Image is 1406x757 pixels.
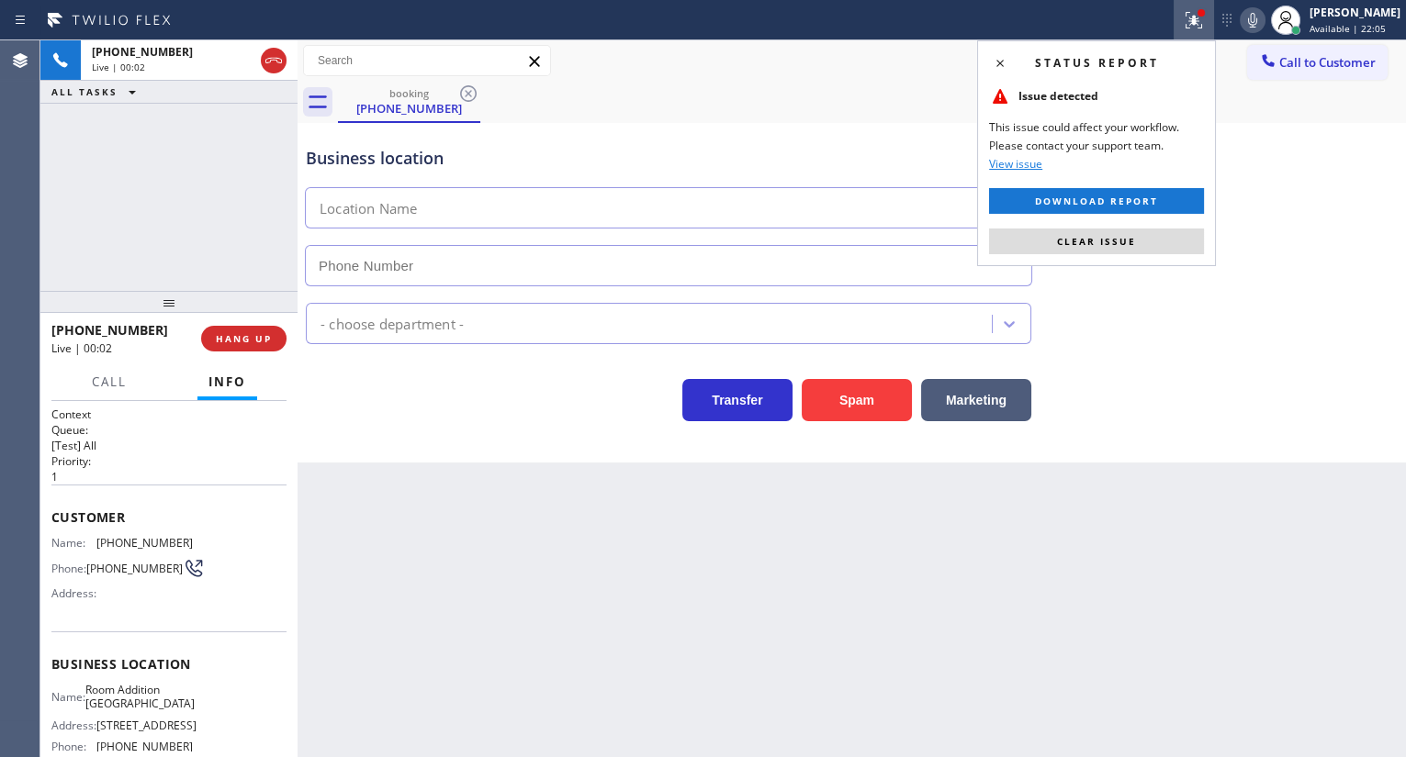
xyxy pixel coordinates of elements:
p: 1 [51,469,287,484]
span: Phone: [51,740,96,753]
span: Available | 22:05 [1310,22,1386,35]
span: Phone: [51,562,86,575]
button: Hang up [261,48,287,73]
button: Marketing [921,379,1031,421]
p: [Test] All [51,438,287,453]
span: HANG UP [216,332,272,345]
h2: Priority: [51,453,287,469]
input: Search [304,46,550,75]
span: Business location [51,655,287,673]
span: Customer [51,508,287,526]
span: [PHONE_NUMBER] [51,321,168,339]
div: booking [340,86,478,100]
button: ALL TASKS [40,81,154,103]
button: Call to Customer [1247,45,1388,80]
button: Spam [802,379,912,421]
h2: Queue: [51,422,287,438]
span: Call to Customer [1279,54,1376,71]
button: Transfer [682,379,793,421]
span: [PHONE_NUMBER] [96,740,193,753]
div: [PERSON_NAME] [1310,5,1400,20]
span: Name: [51,536,96,550]
div: Business location [306,146,1031,171]
div: Location Name [320,198,418,219]
span: ALL TASKS [51,85,118,98]
span: [STREET_ADDRESS] [96,718,197,732]
span: Info [208,373,246,390]
div: - choose department - [321,313,464,334]
span: [PHONE_NUMBER] [86,562,183,575]
span: Address: [51,586,100,600]
button: Mute [1240,7,1265,33]
button: HANG UP [201,326,287,351]
h1: Context [51,406,287,422]
span: Call [92,373,127,390]
input: Phone Number [305,245,1032,286]
span: [PHONE_NUMBER] [92,44,193,60]
button: Info [197,364,257,400]
span: Address: [51,718,96,732]
span: Live | 00:02 [92,61,145,73]
div: [PHONE_NUMBER] [340,100,478,117]
span: [PHONE_NUMBER] [96,536,193,550]
button: Call [81,364,138,400]
span: Live | 00:02 [51,340,112,356]
span: Room Addition [GEOGRAPHIC_DATA] [85,683,195,711]
span: Name: [51,690,85,704]
div: (732) 696-3821 [340,82,478,121]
